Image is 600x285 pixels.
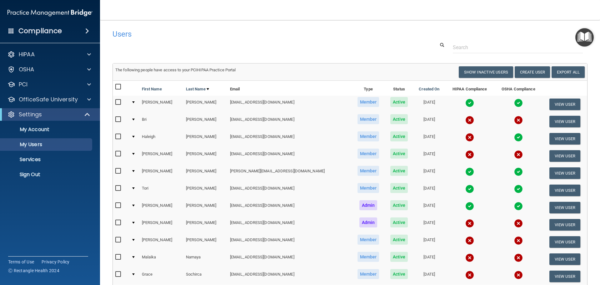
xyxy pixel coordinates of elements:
button: View User [549,219,580,231]
img: cross.ca9f0e7f.svg [514,236,523,245]
span: Active [390,131,408,141]
td: [PERSON_NAME] [183,216,227,233]
button: View User [549,133,580,145]
td: [PERSON_NAME] [139,216,183,233]
a: OSHA [7,66,91,73]
button: View User [549,271,580,282]
td: Haleigh [139,130,183,147]
td: Grace [139,268,183,285]
td: Sochirca [183,268,227,285]
td: [DATE] [413,147,445,165]
img: tick.e7d51cea.svg [465,202,474,211]
span: Active [390,183,408,193]
td: [PERSON_NAME] [183,96,227,113]
td: [DATE] [413,96,445,113]
img: tick.e7d51cea.svg [514,185,523,193]
td: [DATE] [413,251,445,268]
a: OfficeSafe University [7,96,91,103]
img: tick.e7d51cea.svg [514,167,523,176]
p: HIPAA [19,51,35,58]
button: View User [549,167,580,179]
img: cross.ca9f0e7f.svg [465,133,474,142]
img: cross.ca9f0e7f.svg [465,116,474,125]
td: [PERSON_NAME] [183,182,227,199]
p: OfficeSafe University [19,96,78,103]
a: Created On [419,85,439,93]
td: [DATE] [413,268,445,285]
img: tick.e7d51cea.svg [514,99,523,107]
th: Type [352,81,385,96]
button: Create User [515,66,550,78]
a: Last Name [186,85,209,93]
img: cross.ca9f0e7f.svg [514,116,523,125]
td: [PERSON_NAME] [183,165,227,182]
a: Privacy Policy [42,259,70,265]
a: Settings [7,111,91,118]
p: PCI [19,81,27,88]
img: cross.ca9f0e7f.svg [465,271,474,279]
input: Search [453,42,583,53]
td: [PERSON_NAME][EMAIL_ADDRESS][DOMAIN_NAME] [227,165,352,182]
h4: Compliance [18,27,62,35]
a: PCI [7,81,91,88]
td: [DATE] [413,165,445,182]
td: [EMAIL_ADDRESS][DOMAIN_NAME] [227,199,352,216]
td: [PERSON_NAME] [139,233,183,251]
td: [PERSON_NAME] [139,147,183,165]
img: PMB logo [7,7,92,19]
td: [PERSON_NAME] [183,130,227,147]
td: [EMAIL_ADDRESS][DOMAIN_NAME] [227,130,352,147]
img: tick.e7d51cea.svg [465,185,474,193]
td: [EMAIL_ADDRESS][DOMAIN_NAME] [227,251,352,268]
span: Ⓒ Rectangle Health 2024 [8,267,59,274]
td: [PERSON_NAME] [183,147,227,165]
span: The following people have access to your PCIHIPAA Practice Portal [115,68,236,72]
span: Active [390,166,408,176]
td: [PERSON_NAME] [139,96,183,113]
td: [PERSON_NAME] [183,233,227,251]
p: OSHA [19,66,34,73]
img: cross.ca9f0e7f.svg [465,236,474,245]
p: My Account [4,126,89,133]
span: Member [357,183,379,193]
span: Member [357,114,379,124]
th: Status [385,81,413,96]
span: Active [390,269,408,279]
a: Terms of Use [8,259,34,265]
td: [PERSON_NAME] [139,165,183,182]
th: Email [227,81,352,96]
button: View User [549,185,580,196]
td: [EMAIL_ADDRESS][DOMAIN_NAME] [227,216,352,233]
button: View User [549,150,580,162]
td: Bri [139,113,183,130]
a: Export All [552,66,585,78]
img: cross.ca9f0e7f.svg [465,219,474,228]
span: Active [390,114,408,124]
img: tick.e7d51cea.svg [514,202,523,211]
td: [EMAIL_ADDRESS][DOMAIN_NAME] [227,96,352,113]
button: Show Inactive Users [459,66,513,78]
a: First Name [142,85,162,93]
td: [DATE] [413,182,445,199]
td: [PERSON_NAME] [183,199,227,216]
td: [EMAIL_ADDRESS][DOMAIN_NAME] [227,113,352,130]
span: Member [357,252,379,262]
img: cross.ca9f0e7f.svg [514,219,523,228]
span: Active [390,252,408,262]
span: Member [357,269,379,279]
td: [EMAIL_ADDRESS][DOMAIN_NAME] [227,182,352,199]
img: tick.e7d51cea.svg [465,167,474,176]
td: Namaya [183,251,227,268]
span: Member [357,131,379,141]
td: [DATE] [413,199,445,216]
td: [EMAIL_ADDRESS][DOMAIN_NAME] [227,233,352,251]
img: cross.ca9f0e7f.svg [465,150,474,159]
img: tick.e7d51cea.svg [514,133,523,142]
td: Malaika [139,251,183,268]
img: cross.ca9f0e7f.svg [514,253,523,262]
td: [EMAIL_ADDRESS][DOMAIN_NAME] [227,268,352,285]
span: Active [390,235,408,245]
span: Member [357,149,379,159]
h4: Users [112,30,386,38]
img: cross.ca9f0e7f.svg [514,271,523,279]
